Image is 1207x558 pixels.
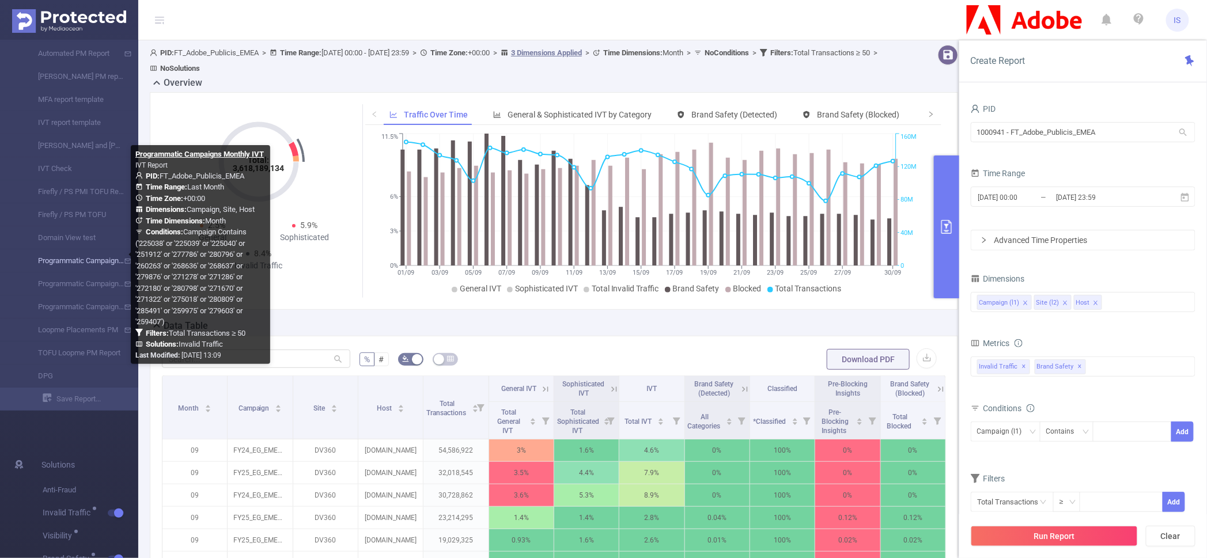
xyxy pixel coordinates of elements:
[900,196,913,204] tspan: 80M
[881,462,945,484] p: 0%
[135,172,255,349] span: FT_Adobe_Publicis_EMEA Last Month +00:00
[734,269,751,276] tspan: 21/09
[228,507,292,529] p: FY25_EG_EMEA_Creative_CCM_Acquisition_Buy_4200323233_P36036_Tier2 [271278]
[881,529,945,551] p: 0.02%
[971,230,1195,250] div: icon: rightAdvanced Time Properties
[529,416,536,423] div: Sort
[603,402,619,439] i: Filter menu
[12,9,126,33] img: Protected Media
[900,262,904,269] tspan: 0
[23,365,124,388] a: DPG
[922,416,928,420] i: icon: caret-up
[683,48,694,57] span: >
[691,110,777,119] span: Brand Safety (Detected)
[162,507,227,529] p: 09
[489,439,554,461] p: 3%
[971,104,996,113] span: PID
[398,269,415,276] tspan: 01/09
[379,355,384,364] span: #
[465,269,482,276] tspan: 05/09
[228,439,292,461] p: FY24_EG_EMEA_Creative_EDU_Acquisition_Buy_4200323233_P36036 [225039]
[977,189,1070,205] input: Start date
[619,484,684,506] p: 8.9%
[358,462,423,484] p: [DOMAIN_NAME]
[364,355,370,364] span: %
[43,508,94,517] span: Invalid Traffic
[529,420,536,424] i: icon: caret-down
[135,150,264,158] b: Programmatic Campaigns Monthly IVT
[554,507,619,529] p: 1.4%
[750,462,815,484] p: 100%
[685,439,750,461] p: 0%
[146,172,160,180] b: PID:
[280,48,321,57] b: Time Range:
[1076,295,1090,310] div: Host
[592,284,659,293] span: Total Invalid Traffic
[23,180,124,203] a: Firefly / PS PMI TOFU Report
[685,529,750,551] p: 0.01%
[423,529,488,551] p: 19,029,325
[293,529,358,551] p: DV360
[881,439,945,461] p: 0%
[557,408,599,435] span: Total Sophisticated IVT
[619,439,684,461] p: 4.6%
[511,48,582,57] u: 3 Dimensions Applied
[599,269,616,276] tspan: 13/09
[160,48,174,57] b: PID:
[856,420,862,424] i: icon: caret-down
[971,339,1010,348] span: Metrics
[402,355,409,362] i: icon: bg-colors
[1083,428,1089,436] i: icon: down
[205,408,211,411] i: icon: caret-down
[870,48,881,57] span: >
[971,169,1026,178] span: Time Range
[146,340,179,348] b: Solutions :
[178,404,200,412] span: Month
[447,355,454,362] i: icon: table
[23,249,124,272] a: Programmatic Campaigns Monthly IVT
[135,161,168,169] span: IVT Report
[900,229,913,237] tspan: 40M
[733,402,750,439] i: Filter menu
[398,403,404,407] i: icon: caret-up
[146,340,223,348] span: Invalid Traffic
[497,408,520,435] span: Total General IVT
[695,380,734,397] span: Brand Safety (Detected)
[1036,295,1060,310] div: Site (l2)
[563,380,605,397] span: Sophisticated IVT
[658,416,664,420] i: icon: caret-up
[150,49,160,56] i: icon: user
[135,172,146,179] i: icon: user
[490,48,501,57] span: >
[971,274,1025,283] span: Dimensions
[815,507,880,529] p: 0.12%
[727,416,733,420] i: icon: caret-up
[900,134,917,141] tspan: 160M
[1146,526,1195,546] button: Clear
[770,48,793,57] b: Filters :
[146,183,187,191] b: Time Range:
[1030,428,1036,436] i: icon: down
[603,48,663,57] b: Time Dimensions :
[423,484,488,506] p: 30,728,862
[733,284,762,293] span: Blocked
[293,462,358,484] p: DV360
[423,507,488,529] p: 23,214,295
[146,329,245,337] span: Total Transactions ≥ 50
[767,385,797,393] span: Classified
[1069,499,1076,507] i: icon: down
[979,295,1020,310] div: Campaign (l1)
[532,269,549,276] tspan: 09/09
[864,402,880,439] i: Filter menu
[827,349,910,370] button: Download PDF
[685,507,750,529] p: 0.04%
[150,48,881,73] span: FT_Adobe_Publicis_EMEA [DATE] 00:00 - [DATE] 23:59 +00:00
[228,529,292,551] p: FY25_EG_EMEA_Creative_CCM_Acquisition_Buy_4200323233_P36036_Tier2 [271278]
[554,529,619,551] p: 1.6%
[135,351,221,359] span: [DATE] 13:09
[625,417,654,426] span: Total IVT
[23,341,124,365] a: TOFU Loopme PM Report
[705,48,749,57] b: No Conditions
[646,385,657,393] span: IVT
[489,507,554,529] p: 1.4%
